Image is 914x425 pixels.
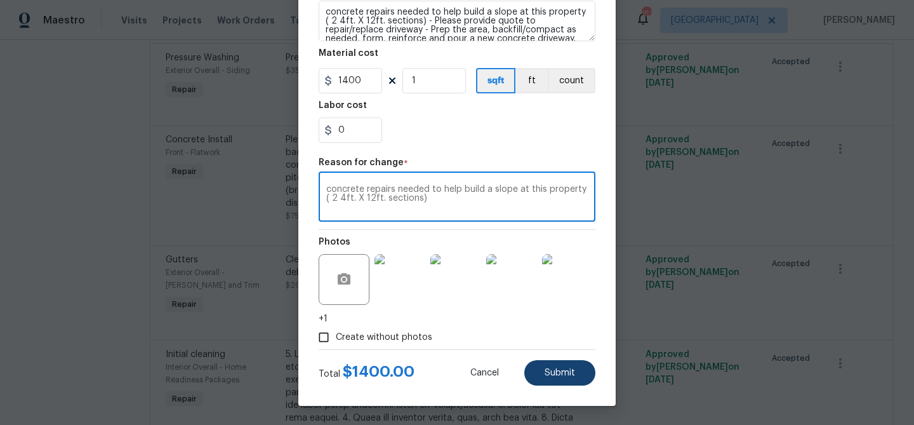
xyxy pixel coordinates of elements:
[470,368,499,378] span: Cancel
[319,1,595,41] textarea: concrete repairs needed to help build a slope at this property ( 2 4ft. X 12ft. sections) - Pleas...
[319,101,367,110] h5: Labor cost
[548,68,595,93] button: count
[343,364,414,379] span: $ 1400.00
[476,68,515,93] button: sqft
[545,368,575,378] span: Submit
[515,68,548,93] button: ft
[319,313,328,325] span: +1
[450,360,519,386] button: Cancel
[336,331,432,344] span: Create without photos
[319,365,414,381] div: Total
[319,238,350,246] h5: Photos
[524,360,595,386] button: Submit
[326,185,588,212] textarea: concrete repairs needed to help build a slope at this property ( 2 4ft. X 12ft. sections)
[319,49,378,58] h5: Material cost
[319,158,404,167] h5: Reason for change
